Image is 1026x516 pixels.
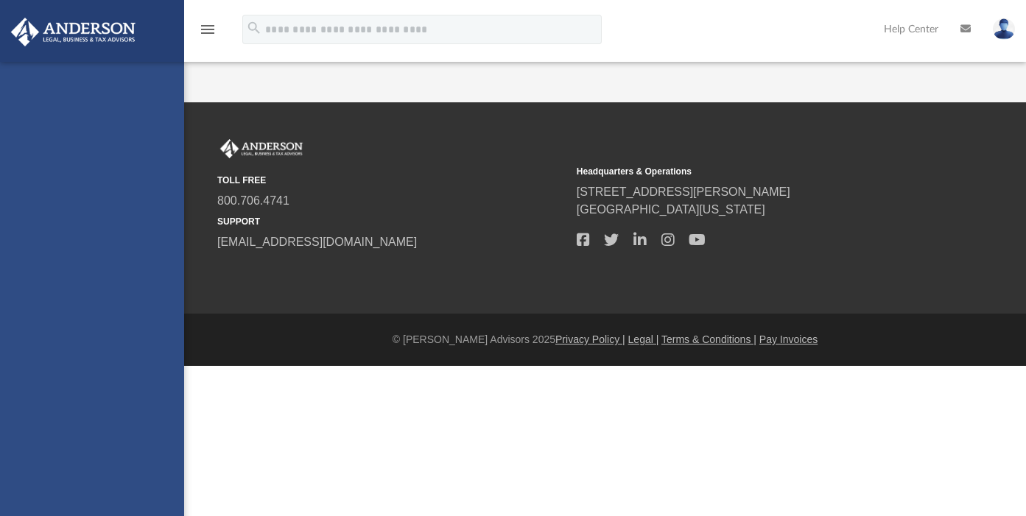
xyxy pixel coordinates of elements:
a: Terms & Conditions | [661,333,756,345]
a: [EMAIL_ADDRESS][DOMAIN_NAME] [217,236,417,248]
small: Headquarters & Operations [577,165,926,178]
div: © [PERSON_NAME] Advisors 2025 [184,332,1026,347]
a: Privacy Policy | [555,333,625,345]
small: TOLL FREE [217,174,566,187]
a: menu [199,28,217,38]
a: Legal | [628,333,659,345]
a: Pay Invoices [759,333,818,345]
small: SUPPORT [217,215,566,228]
img: Anderson Advisors Platinum Portal [217,139,306,158]
a: [STREET_ADDRESS][PERSON_NAME] [577,185,790,198]
img: Anderson Advisors Platinum Portal [7,18,140,46]
a: [GEOGRAPHIC_DATA][US_STATE] [577,203,765,216]
img: User Pic [993,18,1015,40]
a: 800.706.4741 [217,194,289,207]
i: search [246,20,262,36]
i: menu [199,21,217,38]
